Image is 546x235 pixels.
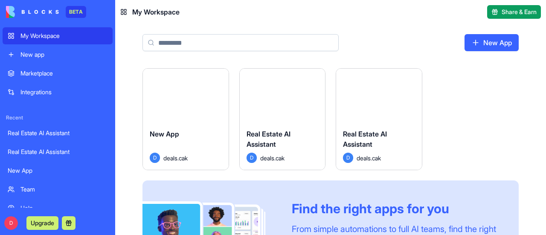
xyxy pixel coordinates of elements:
button: Upgrade [26,216,58,230]
span: New App [150,130,179,138]
a: My Workspace [3,27,113,44]
a: New app [3,46,113,63]
div: Real Estate AI Assistant [8,148,107,156]
a: Real Estate AI Assistant [3,125,113,142]
a: BETA [6,6,86,18]
div: Help [20,204,107,212]
div: New App [8,166,107,175]
span: deals.cak [357,154,381,162]
a: Team [3,181,113,198]
div: Real Estate AI Assistant [8,129,107,137]
a: New App [465,34,519,51]
span: Recent [3,114,113,121]
a: Help [3,200,113,217]
span: Real Estate AI Assistant [247,130,290,148]
a: Marketplace [3,65,113,82]
div: Team [20,185,107,194]
a: New AppDdeals.cak [142,68,229,170]
span: D [247,153,257,163]
div: My Workspace [20,32,107,40]
a: Upgrade [26,218,58,227]
div: Marketplace [20,69,107,78]
span: D [4,216,18,230]
div: Integrations [20,88,107,96]
span: Real Estate AI Assistant [343,130,387,148]
a: New App [3,162,113,179]
a: Integrations [3,84,113,101]
div: Find the right apps for you [292,201,498,216]
span: D [343,153,353,163]
span: D [150,153,160,163]
a: Real Estate AI AssistantDdeals.cak [239,68,326,170]
span: deals.cak [260,154,285,162]
img: logo [6,6,59,18]
a: Real Estate AI AssistantDdeals.cak [336,68,422,170]
div: BETA [66,6,86,18]
span: Share & Earn [502,8,537,16]
a: Real Estate AI Assistant [3,143,113,160]
span: deals.cak [163,154,188,162]
div: New app [20,50,107,59]
span: My Workspace [132,7,180,17]
button: Share & Earn [487,5,541,19]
